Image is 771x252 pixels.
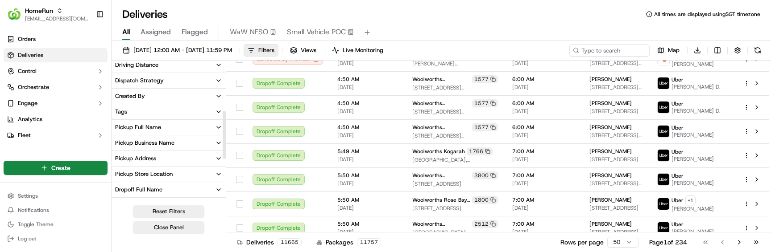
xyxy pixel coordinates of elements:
span: 4:50 AM [337,100,398,107]
span: Create [51,163,70,172]
button: [EMAIL_ADDRESS][DOMAIN_NAME] [25,15,89,22]
p: Rows per page [560,238,604,247]
span: [DATE] [512,60,575,67]
button: Control [4,64,108,78]
span: [PERSON_NAME] [589,148,632,155]
div: We're available if you need us! [30,94,113,101]
div: Created By [115,92,145,100]
span: [DATE] [337,108,398,115]
span: [PERSON_NAME] [672,155,714,163]
p: Welcome 👋 [9,36,162,50]
button: HomeRun [25,6,53,15]
span: [PERSON_NAME] [672,205,714,212]
span: [PERSON_NAME] [672,228,714,235]
span: [PERSON_NAME] [672,179,714,187]
a: Analytics [4,112,108,126]
div: Tags [115,108,127,116]
span: [STREET_ADDRESS][PERSON_NAME] [589,84,643,91]
span: Live Monitoring [343,46,383,54]
button: Create [4,161,108,175]
span: [DATE] [337,228,398,236]
div: Dropoff Full Name [115,186,162,194]
span: [PERSON_NAME] [589,100,632,107]
button: HomeRunHomeRun[EMAIL_ADDRESS][DOMAIN_NAME] [4,4,92,25]
a: Powered byPylon [63,150,108,158]
span: [STREET_ADDRESS][PERSON_NAME][PERSON_NAME] [589,60,643,67]
a: 📗Knowledge Base [5,126,72,142]
span: [PERSON_NAME] [589,172,632,179]
span: [DATE] [512,132,575,139]
span: [PERSON_NAME] [589,76,632,83]
span: [DATE] [512,204,575,211]
span: [STREET_ADDRESS][PERSON_NAME] [589,180,643,187]
span: [DATE] [512,180,575,187]
button: Start new chat [152,88,162,98]
button: Created By [112,89,226,104]
div: Pickup Address [115,154,156,163]
div: Pickup Business Name [115,139,174,147]
a: Deliveries [4,48,108,62]
span: [DATE] [337,204,398,211]
span: Uber [672,221,684,228]
span: Uber [672,197,684,204]
span: 5:50 AM [337,196,398,203]
span: 4:50 AM [337,76,398,83]
div: 📗 [9,130,16,137]
span: 7:00 AM [512,172,575,179]
span: [STREET_ADDRESS] [589,108,643,115]
div: Favorites [4,150,108,164]
button: Pickup Full Name [112,120,226,135]
div: 1800 [472,196,498,204]
span: [STREET_ADDRESS] [589,228,643,236]
span: Toggle Theme [18,221,54,228]
button: [DATE] 12:00 AM - [DATE] 11:59 PM [119,44,236,57]
span: Woolworths [GEOGRAPHIC_DATA] (VDOS) [412,172,470,179]
button: Notifications [4,204,108,216]
button: Dropoff Business Name [112,198,226,213]
span: Woolworths [PERSON_NAME] Metro [412,124,470,131]
div: 1577 [472,75,498,83]
span: All times are displayed using SGT timezone [654,11,760,18]
span: Views [301,46,316,54]
button: Pickup Store Location [112,167,226,182]
span: Uber [672,124,684,131]
img: uber-new-logo.jpeg [658,222,669,234]
button: +1 [685,195,696,205]
button: Pickup Address [112,151,226,166]
span: [STREET_ADDRESS] [589,156,643,163]
button: Reset Filters [133,205,204,218]
span: [DATE] [337,84,398,91]
img: uber-new-logo.jpeg [658,198,669,210]
img: uber-new-logo.jpeg [658,102,669,113]
span: [STREET_ADDRESS][PERSON_NAME] [412,132,498,139]
img: uber-new-logo.jpeg [658,77,669,89]
button: Pickup Business Name [112,135,226,150]
span: Knowledge Base [18,129,68,138]
span: 5:49 AM [337,148,398,155]
span: Assigned [141,27,171,37]
span: [DATE] [337,132,398,139]
div: 💻 [75,130,83,137]
span: Notifications [18,207,49,214]
h1: Deliveries [122,7,168,21]
span: Orchestrate [18,83,49,91]
button: Tags [112,104,226,119]
span: [GEOGRAPHIC_DATA], [STREET_ADDRESS] [412,229,498,236]
button: Filters [244,44,278,57]
span: Uber [672,76,684,83]
span: Log out [18,235,36,242]
span: [STREET_ADDRESS][PERSON_NAME] [412,108,498,115]
button: Orchestrate [4,80,108,94]
span: [STREET_ADDRESS][PERSON_NAME] [412,84,498,91]
span: [PERSON_NAME] [672,61,714,68]
div: Pickup Store Location [115,170,173,178]
span: Woolworths Rose Bay - Direct to Boot Only [412,196,470,203]
span: [DATE] [512,84,575,91]
div: 1577 [472,99,498,107]
div: 2512 [472,220,498,228]
button: Settings [4,190,108,202]
span: 5:50 AM [337,172,398,179]
button: Dropoff Full Name [112,182,226,197]
span: [DATE] 12:00 AM - [DATE] 11:59 PM [133,46,232,54]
